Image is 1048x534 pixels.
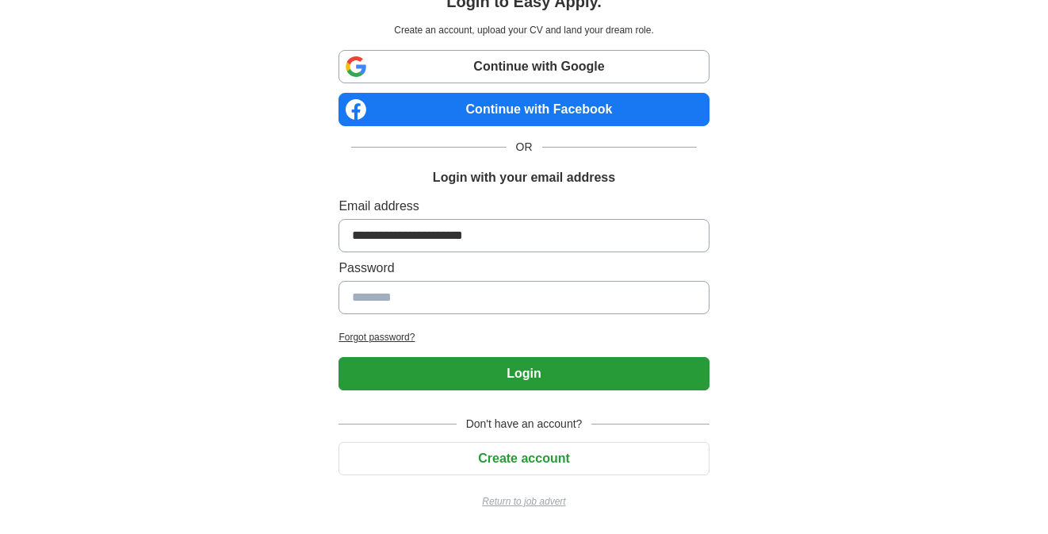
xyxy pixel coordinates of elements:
[338,451,709,465] a: Create account
[457,416,592,432] span: Don't have an account?
[342,23,706,37] p: Create an account, upload your CV and land your dream role.
[338,357,709,390] button: Login
[338,330,709,344] a: Forgot password?
[338,442,709,475] button: Create account
[338,494,709,509] a: Return to job advert
[507,139,542,156] span: OR
[338,259,709,278] label: Password
[338,197,709,216] label: Email address
[338,50,709,83] a: Continue with Google
[338,93,709,126] a: Continue with Facebook
[433,168,615,187] h1: Login with your email address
